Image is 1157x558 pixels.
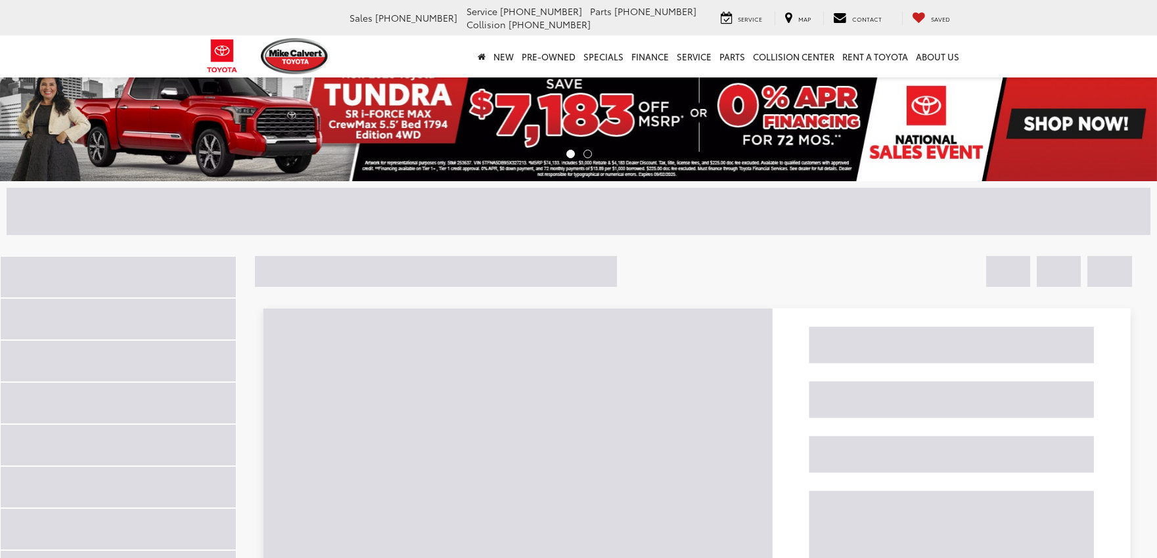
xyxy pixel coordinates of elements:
a: Contact [823,11,892,26]
a: About Us [912,35,963,77]
a: Pre-Owned [518,35,579,77]
a: Parts [715,35,749,77]
a: Collision Center [749,35,838,77]
span: [PHONE_NUMBER] [614,5,696,18]
span: Service [466,5,497,18]
span: Map [798,14,811,23]
span: Collision [466,18,506,31]
span: Service [738,14,762,23]
span: [PHONE_NUMBER] [500,5,582,18]
img: Toyota [198,35,247,77]
span: Parts [590,5,612,18]
a: Rent a Toyota [838,35,912,77]
span: [PHONE_NUMBER] [509,18,591,31]
a: New [489,35,518,77]
a: My Saved Vehicles [902,11,960,26]
span: Sales [350,11,373,24]
span: Saved [931,14,950,23]
a: Finance [627,35,673,77]
a: Map [775,11,821,26]
a: Specials [579,35,627,77]
a: Home [474,35,489,77]
span: [PHONE_NUMBER] [375,11,457,24]
a: Service [673,35,715,77]
img: Mike Calvert Toyota [261,38,330,74]
span: Contact [852,14,882,23]
a: Service [711,11,772,26]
